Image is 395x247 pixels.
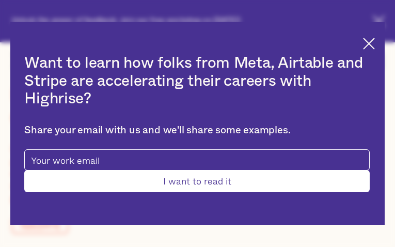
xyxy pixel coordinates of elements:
[24,54,369,108] h2: Want to learn how folks from Meta, Airtable and Stripe are accelerating their careers with Highrise?
[363,38,375,50] img: Cross icon
[24,149,369,192] form: pop-up-modal-form
[24,170,369,192] input: I want to read it
[24,125,369,137] div: Share your email with us and we'll share some examples.
[24,149,369,171] input: Your work email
